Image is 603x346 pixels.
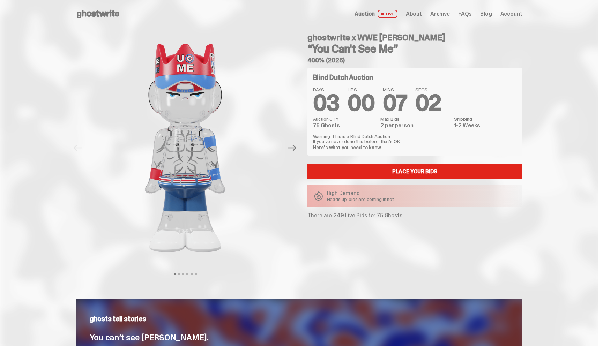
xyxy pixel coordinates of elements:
[313,87,340,92] span: DAYS
[415,89,441,118] span: 02
[191,273,193,275] button: View slide 5
[383,87,407,92] span: MINS
[195,273,197,275] button: View slide 6
[380,116,449,121] dt: Max Bids
[415,87,441,92] span: SECS
[307,57,522,63] h5: 400% (2025)
[313,116,377,121] dt: Auction QTY
[458,11,472,17] a: FAQs
[348,89,374,118] span: 00
[313,74,373,81] h4: Blind Dutch Auction
[383,89,407,118] span: 07
[454,123,517,128] dd: 1-2 Weeks
[182,273,184,275] button: View slide 3
[90,332,209,343] span: You can’t see [PERSON_NAME].
[89,28,281,268] img: John_Cena_Hero_1.png
[90,315,508,322] p: ghosts tell stories
[380,123,449,128] dd: 2 per person
[500,11,522,17] a: Account
[327,190,394,196] p: High Demand
[313,134,517,144] p: Warning: This is a Blind Dutch Auction. If you’ve never done this before, that’s OK.
[307,213,522,218] p: There are 249 Live Bids for 75 Ghosts.
[480,11,492,17] a: Blog
[285,140,300,156] button: Next
[307,164,522,179] a: Place your Bids
[327,197,394,202] p: Heads up: bids are coming in hot
[454,116,517,121] dt: Shipping
[313,144,381,151] a: Here's what you need to know
[313,89,340,118] span: 03
[186,273,188,275] button: View slide 4
[178,273,180,275] button: View slide 2
[378,10,397,18] span: LIVE
[307,43,522,54] h3: “You Can't See Me”
[307,33,522,42] h4: ghostwrite x WWE [PERSON_NAME]
[355,11,375,17] span: Auction
[174,273,176,275] button: View slide 1
[430,11,450,17] a: Archive
[313,123,377,128] dd: 75 Ghosts
[348,87,374,92] span: HRS
[406,11,422,17] a: About
[355,10,397,18] a: Auction LIVE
